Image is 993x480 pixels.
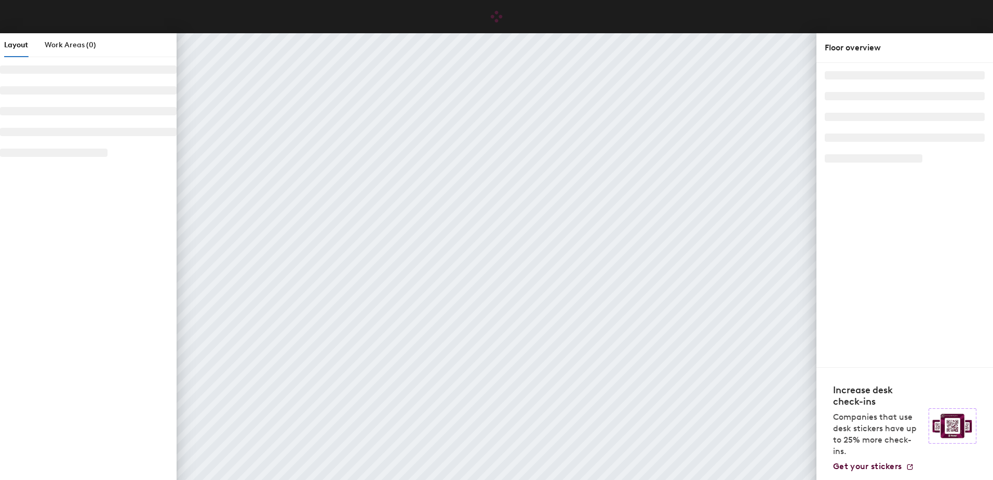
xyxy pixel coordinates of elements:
a: Get your stickers [833,461,914,472]
h4: Increase desk check-ins [833,384,922,407]
p: Companies that use desk stickers have up to 25% more check-ins. [833,411,922,457]
img: Sticker logo [929,408,976,444]
span: Work Areas (0) [45,41,96,49]
span: Layout [4,41,28,49]
div: Floor overview [825,42,985,54]
span: Get your stickers [833,461,902,471]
